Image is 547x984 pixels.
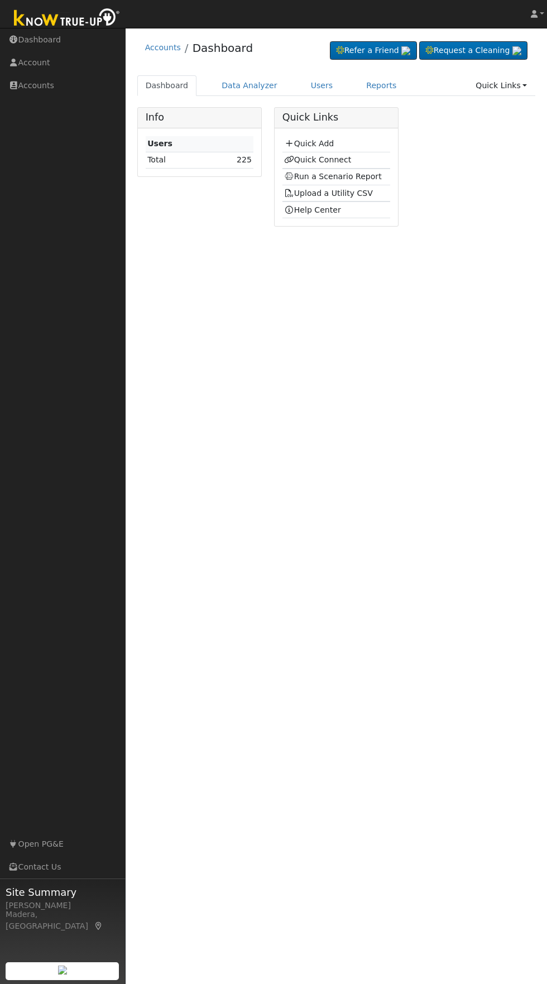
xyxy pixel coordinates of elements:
[193,41,253,55] a: Dashboard
[147,139,172,148] strong: Users
[282,112,391,123] h5: Quick Links
[284,139,334,148] a: Quick Add
[58,966,67,975] img: retrieve
[358,75,405,96] a: Reports
[284,155,351,164] a: Quick Connect
[145,43,181,52] a: Accounts
[419,41,527,60] a: Request a Cleaning
[8,6,126,31] img: Know True-Up
[284,205,341,214] a: Help Center
[6,909,119,932] div: Madera, [GEOGRAPHIC_DATA]
[303,75,342,96] a: Users
[213,75,286,96] a: Data Analyzer
[94,921,104,930] a: Map
[401,46,410,55] img: retrieve
[146,112,254,123] h5: Info
[512,46,521,55] img: retrieve
[237,155,252,164] a: 225
[137,75,197,96] a: Dashboard
[6,900,119,911] div: [PERSON_NAME]
[6,885,119,900] span: Site Summary
[284,189,373,198] a: Upload a Utility CSV
[146,152,204,168] td: Total
[467,75,535,96] a: Quick Links
[284,172,382,181] a: Run a Scenario Report
[330,41,417,60] a: Refer a Friend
